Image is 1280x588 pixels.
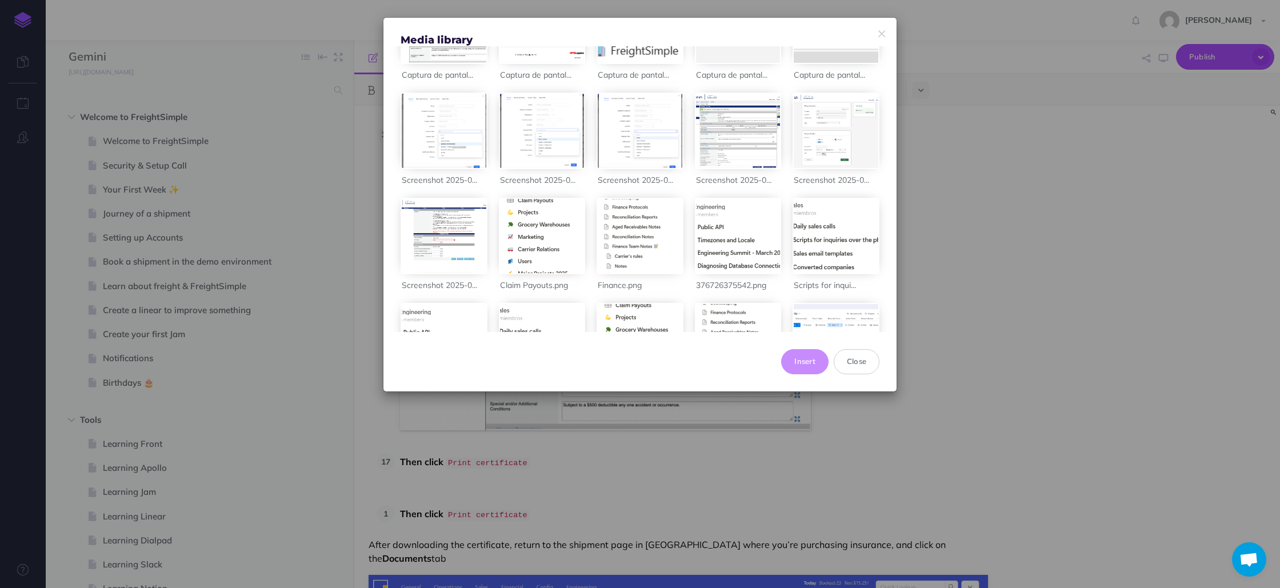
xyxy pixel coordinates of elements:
[1232,542,1266,577] div: Chat abierto
[794,280,856,290] span: Scripts for inqui...
[402,175,477,185] span: Screenshot 2025-0...
[794,175,869,185] span: Screenshot 2025-0...
[794,70,865,80] span: Captura de pantal...
[598,70,669,80] span: Captura de pantal...
[402,70,473,80] span: Captura de pantal...
[696,70,767,80] span: Captura de pantal...
[696,280,766,290] span: 376726375542.png
[500,175,575,185] span: Screenshot 2025-0...
[834,349,879,374] button: Close
[598,280,642,290] span: Finance.png
[696,175,771,185] span: Screenshot 2025-0...
[401,35,879,46] h4: Media library
[500,280,568,290] span: Claim Payouts.png
[500,70,571,80] span: Captura de pantal...
[598,175,673,185] span: Screenshot 2025-0...
[402,280,477,290] span: Screenshot 2025-0...
[781,349,829,374] button: Insert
